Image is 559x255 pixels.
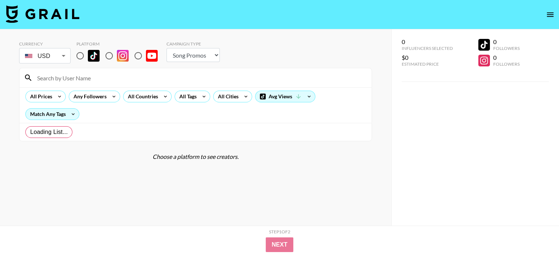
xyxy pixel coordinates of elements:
div: Followers [493,61,519,67]
div: Platform [76,41,164,47]
div: All Countries [123,91,160,102]
div: Choose a platform to see creators. [19,153,372,160]
div: Followers [493,45,519,51]
div: Avg Views [255,91,315,102]
div: USD [21,50,69,62]
div: Match Any Tags [26,109,79,120]
div: $0 [402,54,453,61]
div: 0 [493,38,519,45]
div: All Cities [214,91,240,102]
div: Any Followers [69,91,108,102]
div: Influencers Selected [402,45,453,51]
div: Campaign Type [166,41,220,47]
div: 0 [493,54,519,61]
button: Next [266,237,293,252]
div: All Tags [175,91,198,102]
img: Instagram [117,50,129,62]
img: TikTok [88,50,100,62]
span: Loading List... [30,128,68,136]
img: Grail Talent [6,5,79,23]
img: YouTube [146,50,158,62]
button: open drawer [543,7,558,22]
div: Estimated Price [402,61,453,67]
div: 0 [402,38,453,45]
input: Search by User Name [33,72,367,84]
div: Currency [19,41,71,47]
div: All Prices [26,91,54,102]
div: Step 1 of 2 [269,229,290,234]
